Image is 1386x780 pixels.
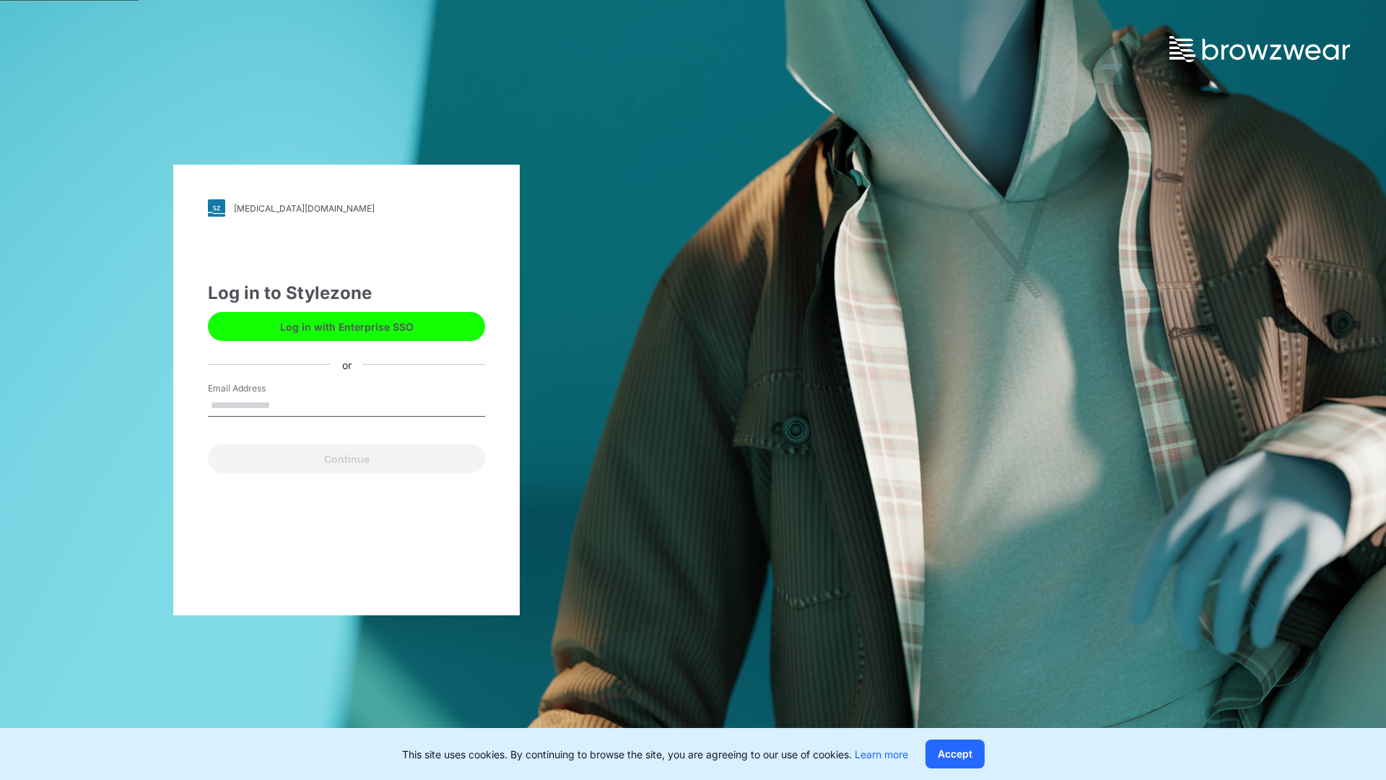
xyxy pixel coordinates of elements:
[234,203,375,214] div: [MEDICAL_DATA][DOMAIN_NAME]
[208,312,485,341] button: Log in with Enterprise SSO
[925,740,985,768] button: Accept
[208,280,485,306] div: Log in to Stylezone
[1169,36,1350,62] img: browzwear-logo.73288ffb.svg
[208,199,485,217] a: [MEDICAL_DATA][DOMAIN_NAME]
[331,357,363,372] div: or
[208,382,309,395] label: Email Address
[402,747,908,762] p: This site uses cookies. By continuing to browse the site, you are agreeing to our use of cookies.
[855,748,908,760] a: Learn more
[208,199,225,217] img: svg+xml;base64,PHN2ZyB3aWR0aD0iMjgiIGhlaWdodD0iMjgiIHZpZXdCb3g9IjAgMCAyOCAyOCIgZmlsbD0ibm9uZSIgeG...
